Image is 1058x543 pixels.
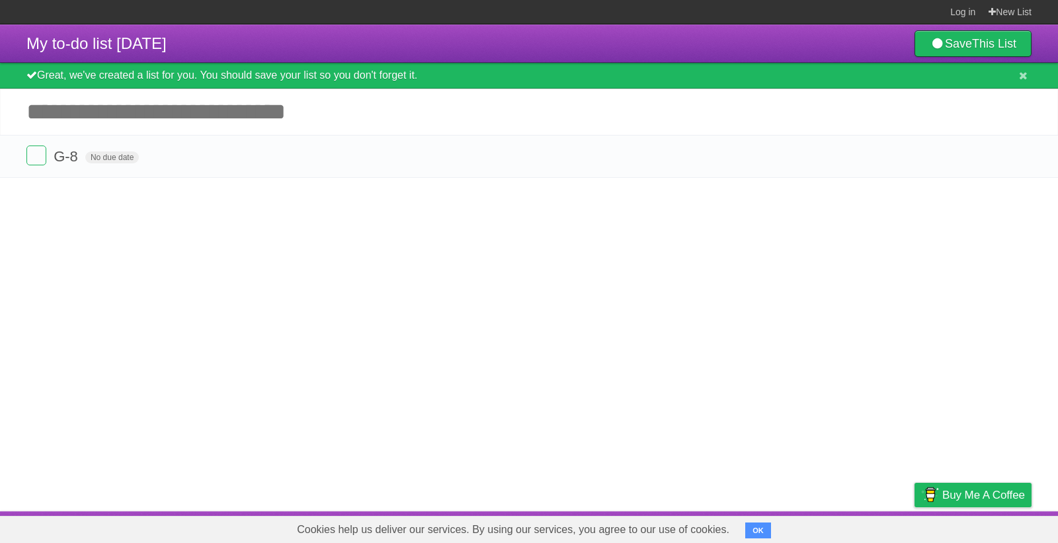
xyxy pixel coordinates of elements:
span: My to-do list [DATE] [26,34,167,52]
a: Buy me a coffee [915,483,1032,507]
img: Buy me a coffee [921,483,939,506]
a: Terms [852,515,881,540]
b: This List [972,37,1016,50]
a: Privacy [897,515,932,540]
label: Done [26,146,46,165]
a: About [739,515,766,540]
span: Buy me a coffee [942,483,1025,507]
span: Cookies help us deliver our services. By using our services, you agree to our use of cookies. [284,517,743,543]
a: Suggest a feature [948,515,1032,540]
a: Developers [782,515,836,540]
span: No due date [85,151,139,163]
button: OK [745,522,771,538]
span: G-8 [54,148,81,165]
a: SaveThis List [915,30,1032,57]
